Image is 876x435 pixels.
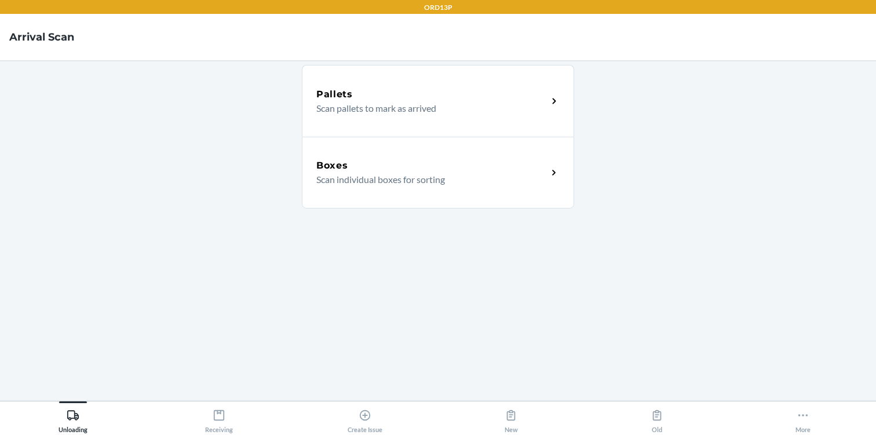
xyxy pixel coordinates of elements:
[292,401,438,433] button: Create Issue
[59,404,87,433] div: Unloading
[424,2,452,13] p: ORD13P
[348,404,382,433] div: Create Issue
[316,173,538,187] p: Scan individual boxes for sorting
[730,401,876,433] button: More
[505,404,518,433] div: New
[9,30,74,45] h4: Arrival Scan
[651,404,663,433] div: Old
[316,87,353,101] h5: Pallets
[316,101,538,115] p: Scan pallets to mark as arrived
[438,401,584,433] button: New
[205,404,233,433] div: Receiving
[302,137,574,209] a: BoxesScan individual boxes for sorting
[795,404,811,433] div: More
[316,159,348,173] h5: Boxes
[146,401,292,433] button: Receiving
[584,401,730,433] button: Old
[302,65,574,137] a: PalletsScan pallets to mark as arrived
